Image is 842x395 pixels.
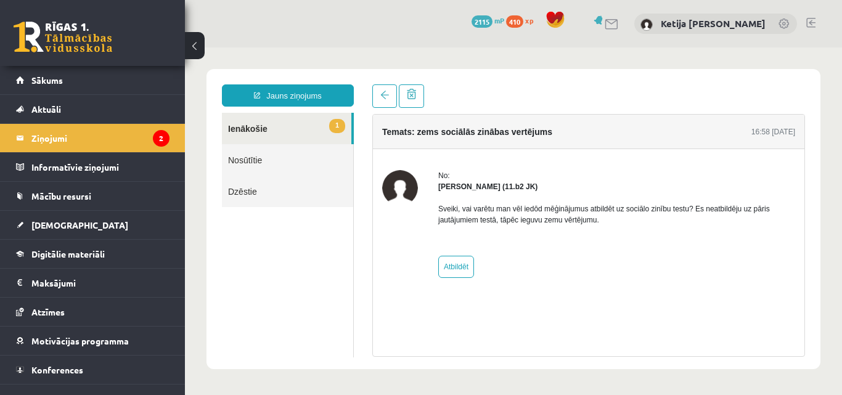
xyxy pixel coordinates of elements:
[14,22,112,52] a: Rīgas 1. Tālmācības vidusskola
[16,327,170,355] a: Motivācijas programma
[197,123,233,158] img: Jurijs Kudrašins
[31,335,129,346] span: Motivācijas programma
[31,364,83,375] span: Konferences
[37,37,169,59] a: Jauns ziņojums
[31,269,170,297] legend: Maksājumi
[661,17,766,30] a: Ketija [PERSON_NAME]
[16,240,170,268] a: Digitālie materiāli
[153,130,170,147] i: 2
[37,128,168,160] a: Dzēstie
[31,219,128,230] span: [DEMOGRAPHIC_DATA]
[16,124,170,152] a: Ziņojumi2
[31,104,61,115] span: Aktuāli
[472,15,504,25] a: 2115 mP
[566,79,610,90] div: 16:58 [DATE]
[31,153,170,181] legend: Informatīvie ziņojumi
[16,95,170,123] a: Aktuāli
[506,15,523,28] span: 410
[31,75,63,86] span: Sākums
[253,156,610,178] p: Sveiki, vai varētu man vēl iedōd mēģinājumus atbildēt uz sociālo zinību testu? Es neatbildēju uz ...
[16,211,170,239] a: [DEMOGRAPHIC_DATA]
[37,65,166,97] a: 1Ienākošie
[253,123,610,134] div: No:
[525,15,533,25] span: xp
[506,15,539,25] a: 410 xp
[31,124,170,152] legend: Ziņojumi
[37,97,168,128] a: Nosūtītie
[31,248,105,259] span: Digitālie materiāli
[144,71,160,86] span: 1
[16,269,170,297] a: Maksājumi
[16,182,170,210] a: Mācību resursi
[253,135,353,144] strong: [PERSON_NAME] (11.b2 JK)
[16,356,170,384] a: Konferences
[31,306,65,317] span: Atzīmes
[253,208,289,230] a: Atbildēt
[197,79,367,89] h4: Temats: zems sociālās zinābas vertējums
[472,15,493,28] span: 2115
[16,153,170,181] a: Informatīvie ziņojumi
[640,18,653,31] img: Ketija Nikola Kmeta
[16,298,170,326] a: Atzīmes
[494,15,504,25] span: mP
[31,190,91,202] span: Mācību resursi
[16,66,170,94] a: Sākums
